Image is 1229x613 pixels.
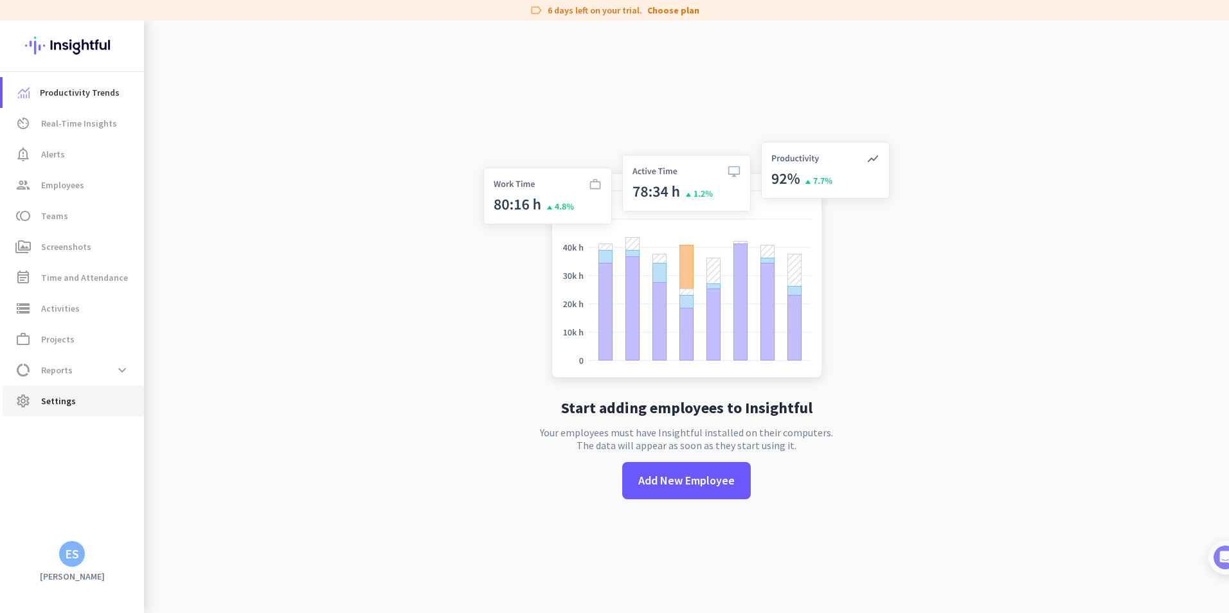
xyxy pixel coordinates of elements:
img: menu-item [18,87,30,98]
button: expand_more [111,359,134,382]
a: event_noteTime and Attendance [3,262,144,293]
a: notification_importantAlerts [3,139,144,170]
a: groupEmployees [3,170,144,200]
span: Projects [41,332,75,347]
span: Productivity Trends [40,85,120,100]
span: Time and Attendance [41,270,128,285]
button: Add New Employee [622,462,751,499]
span: Alerts [41,147,65,162]
a: Choose plan [647,4,699,17]
a: settingsSettings [3,386,144,416]
span: Teams [41,208,68,224]
span: Add New Employee [638,472,735,489]
i: storage [15,301,31,316]
i: label [530,4,543,17]
span: Reports [41,362,73,378]
a: perm_mediaScreenshots [3,231,144,262]
span: Activities [41,301,80,316]
i: work_outline [15,332,31,347]
i: data_usage [15,362,31,378]
a: data_usageReportsexpand_more [3,355,144,386]
i: group [15,177,31,193]
img: no-search-results [474,134,899,390]
i: notification_important [15,147,31,162]
i: event_note [15,270,31,285]
i: perm_media [15,239,31,254]
a: menu-itemProductivity Trends [3,77,144,108]
span: Settings [41,393,76,409]
p: Your employees must have Insightful installed on their computers. The data will appear as soon as... [540,426,833,452]
a: work_outlineProjects [3,324,144,355]
img: Insightful logo [25,21,119,71]
i: toll [15,208,31,224]
a: tollTeams [3,200,144,231]
span: Real-Time Insights [41,116,117,131]
a: av_timerReal-Time Insights [3,108,144,139]
h2: Start adding employees to Insightful [561,400,812,416]
i: settings [15,393,31,409]
span: Employees [41,177,84,193]
i: av_timer [15,116,31,131]
a: storageActivities [3,293,144,324]
div: ES [65,547,79,560]
span: Screenshots [41,239,91,254]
